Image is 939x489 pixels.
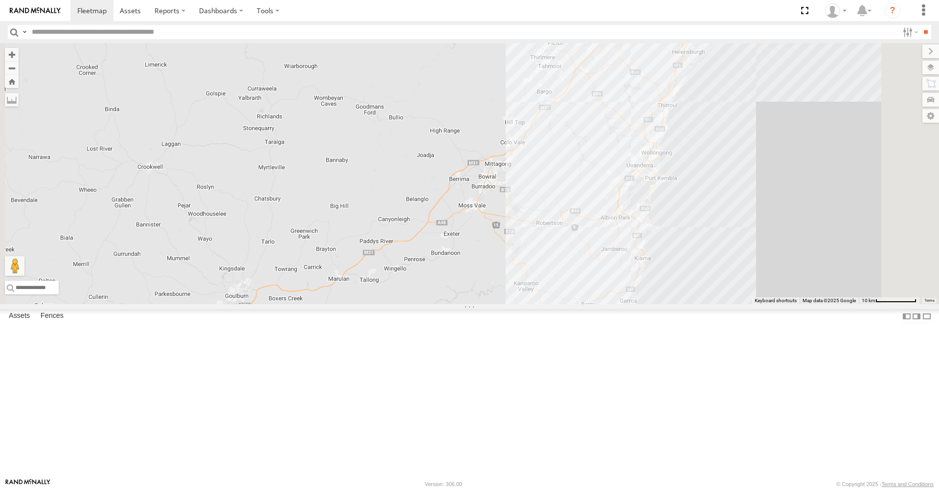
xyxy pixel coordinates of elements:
[882,481,934,487] a: Terms and Conditions
[859,297,919,304] button: Map Scale: 10 km per 80 pixels
[5,61,19,75] button: Zoom out
[5,48,19,61] button: Zoom in
[922,309,932,323] label: Hide Summary Table
[5,256,24,276] button: Drag Pegman onto the map to open Street View
[755,297,797,304] button: Keyboard shortcuts
[5,75,19,88] button: Zoom Home
[899,25,920,39] label: Search Filter Options
[862,298,875,303] span: 10 km
[902,309,912,323] label: Dock Summary Table to the Left
[5,479,50,489] a: Visit our Website
[924,299,935,303] a: Terms (opens in new tab)
[5,93,19,107] label: Measure
[885,3,900,19] i: ?
[822,3,850,18] div: Eric Yao
[922,109,939,123] label: Map Settings
[10,7,61,14] img: rand-logo.svg
[21,25,28,39] label: Search Query
[425,481,462,487] div: Version: 306.00
[836,481,934,487] div: © Copyright 2025 -
[912,309,921,323] label: Dock Summary Table to the Right
[36,310,68,323] label: Fences
[803,298,856,303] span: Map data ©2025 Google
[4,310,35,323] label: Assets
